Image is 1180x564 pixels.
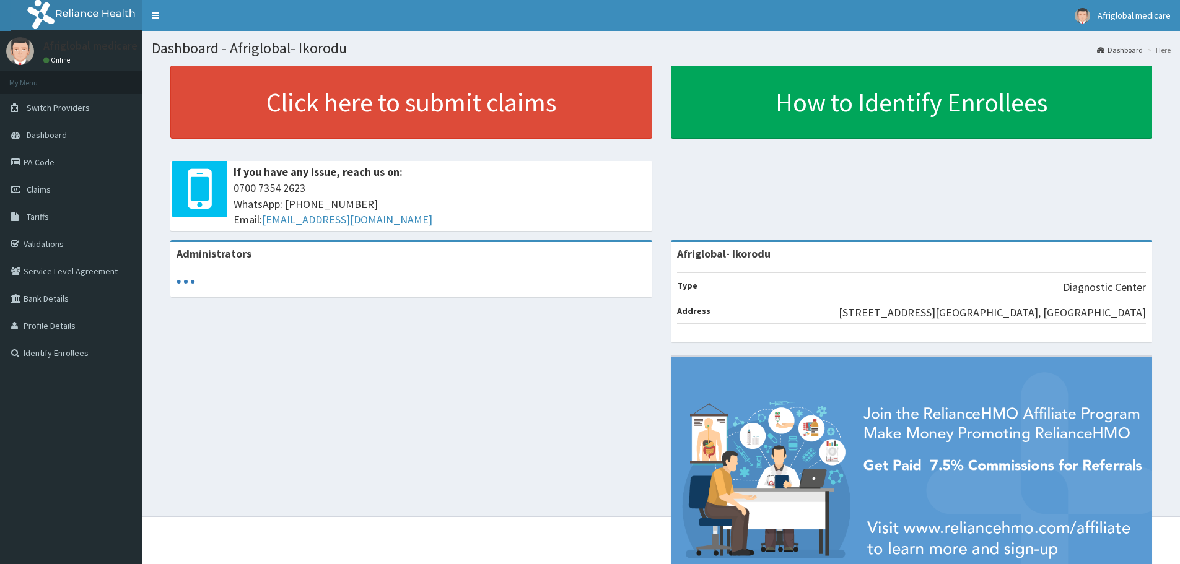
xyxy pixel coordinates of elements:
[677,246,771,261] strong: Afriglobal- Ikorodu
[27,184,51,195] span: Claims
[1063,279,1146,295] p: Diagnostic Center
[43,40,138,51] p: Afriglobal medicare
[1098,10,1171,21] span: Afriglobal medicare
[1144,45,1171,55] li: Here
[27,211,49,222] span: Tariffs
[170,66,652,139] a: Click here to submit claims
[1097,45,1143,55] a: Dashboard
[677,280,697,291] b: Type
[262,212,432,227] a: [EMAIL_ADDRESS][DOMAIN_NAME]
[671,66,1153,139] a: How to Identify Enrollees
[234,180,646,228] span: 0700 7354 2623 WhatsApp: [PHONE_NUMBER] Email:
[177,246,251,261] b: Administrators
[6,37,34,65] img: User Image
[27,129,67,141] span: Dashboard
[152,40,1171,56] h1: Dashboard - Afriglobal- Ikorodu
[27,102,90,113] span: Switch Providers
[43,56,73,64] a: Online
[234,165,403,179] b: If you have any issue, reach us on:
[839,305,1146,321] p: [STREET_ADDRESS][GEOGRAPHIC_DATA], [GEOGRAPHIC_DATA]
[677,305,710,316] b: Address
[1075,8,1090,24] img: User Image
[177,272,195,291] svg: audio-loading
